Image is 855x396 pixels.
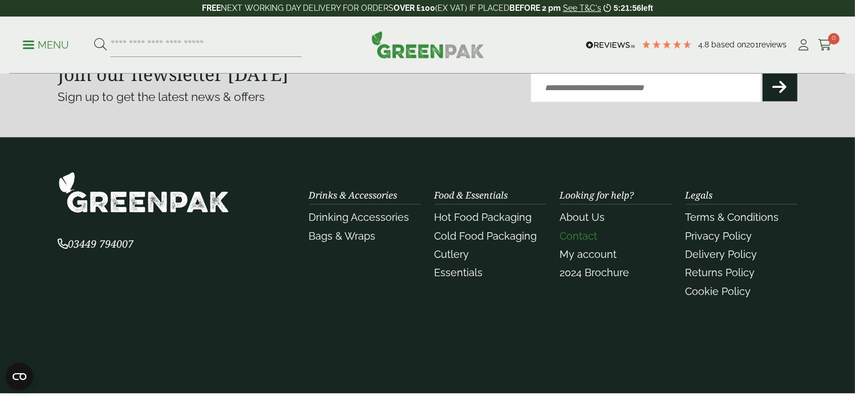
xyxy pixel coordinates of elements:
[746,40,759,49] span: 201
[759,40,787,49] span: reviews
[797,39,811,51] i: My Account
[309,211,410,223] a: Drinking Accessories
[828,33,840,45] span: 0
[586,41,635,49] img: REVIEWS.io
[560,211,605,223] a: About Us
[58,237,134,250] span: 03449 794007
[58,239,134,250] a: 03449 794007
[560,230,598,242] a: Contact
[698,40,711,49] span: 4.8
[560,267,630,279] a: 2024 Brochure
[509,3,561,13] strong: BEFORE 2 pm
[560,248,617,260] a: My account
[686,267,755,279] a: Returns Policy
[641,39,692,50] div: 4.79 Stars
[818,37,832,54] a: 0
[686,286,751,298] a: Cookie Policy
[641,3,653,13] span: left
[435,230,537,242] a: Cold Food Packaging
[686,248,757,260] a: Delivery Policy
[686,230,752,242] a: Privacy Policy
[435,248,469,260] a: Cutlery
[394,3,435,13] strong: OVER £100
[711,40,746,49] span: Based on
[309,230,376,242] a: Bags & Wraps
[614,3,641,13] span: 5:21:56
[686,211,779,223] a: Terms & Conditions
[58,172,229,213] img: GreenPak Supplies
[563,3,601,13] a: See T&C's
[58,88,391,106] p: Sign up to get the latest news & offers
[23,38,69,50] a: Menu
[6,363,33,390] button: Open CMP widget
[23,38,69,52] p: Menu
[202,3,221,13] strong: FREE
[435,211,532,223] a: Hot Food Packaging
[371,31,484,58] img: GreenPak Supplies
[58,62,289,86] strong: Join our newsletter [DATE]
[435,267,483,279] a: Essentials
[818,39,832,51] i: Cart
